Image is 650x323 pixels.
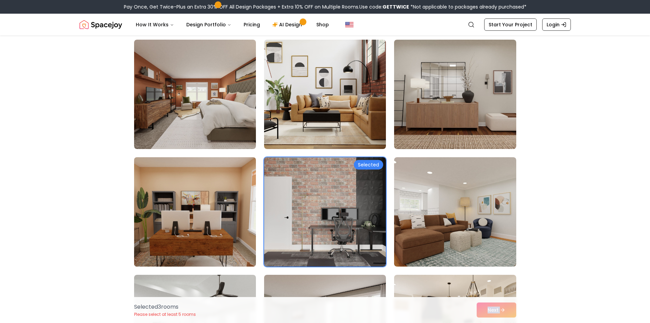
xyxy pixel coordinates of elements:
span: Use code: [359,3,409,10]
b: GETTWICE [382,3,409,10]
img: Spacejoy Logo [80,18,122,31]
img: Room room-82 [131,154,259,269]
a: Pricing [238,18,265,31]
p: Selected 3 room s [134,303,196,311]
a: Spacejoy [80,18,122,31]
button: Design Portfolio [181,18,237,31]
img: Room room-81 [394,40,516,149]
img: United States [345,21,353,29]
a: Shop [311,18,334,31]
div: Pay Once, Get Twice-Plus an Extra 30% OFF All Design Packages + Extra 10% OFF on Multiple Rooms. [124,3,526,10]
nav: Global [80,14,571,36]
a: Start Your Project [484,18,537,31]
img: Room room-79 [134,40,256,149]
button: How It Works [130,18,179,31]
p: Please select at least 5 rooms [134,312,196,317]
img: Room room-83 [264,157,386,267]
span: *Not applicable to packages already purchased* [409,3,526,10]
img: Room room-80 [264,40,386,149]
nav: Main [130,18,334,31]
div: Selected [354,160,383,170]
a: AI Design [267,18,309,31]
a: Login [542,18,571,31]
img: Room room-84 [394,157,516,267]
